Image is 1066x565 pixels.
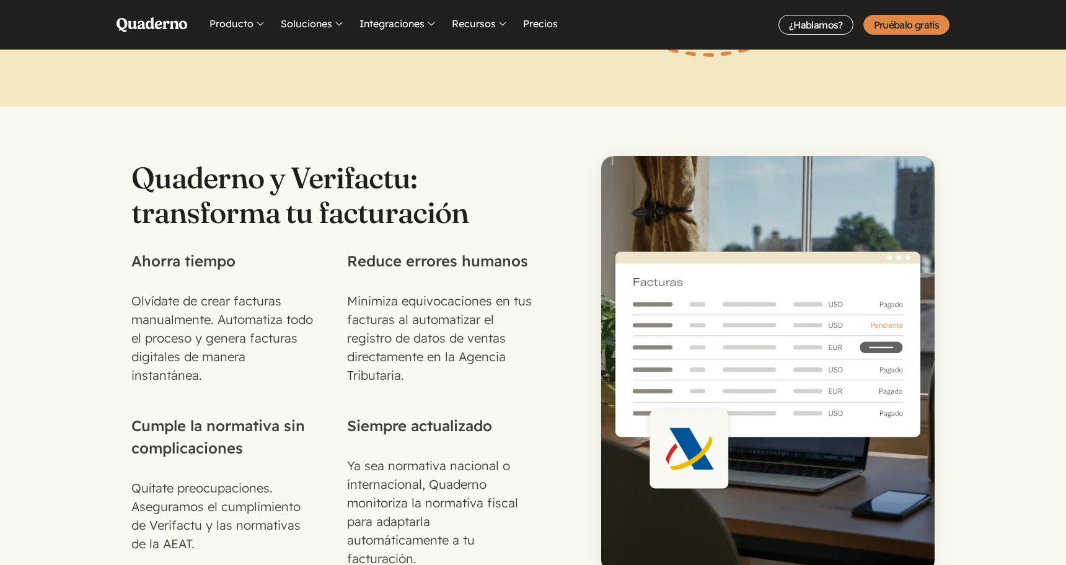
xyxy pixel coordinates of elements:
[131,414,317,459] h3: Cumple la normativa sin complicaciones
[347,292,533,385] div: Minimiza equivocaciones en tus facturas al automatizar el registro de datos de ventas directament...
[863,15,949,35] a: Pruébalo gratis
[131,160,533,230] h2: Quaderno y Verifactu: transforma tu facturación
[778,15,853,35] a: ¿Hablamos?
[131,479,317,553] div: Quítate preocupaciones. Aseguramos el cumplimiento de Verifactu y las normativas de la AEAT.
[347,250,533,272] h3: Reduce errores humanos
[131,292,317,385] div: Olvídate de crear facturas manualmente. Automatiza todo el proceso y genera facturas digitales de...
[131,250,317,272] h3: Ahorra tiempo
[347,414,533,437] h3: Siempre actualizado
